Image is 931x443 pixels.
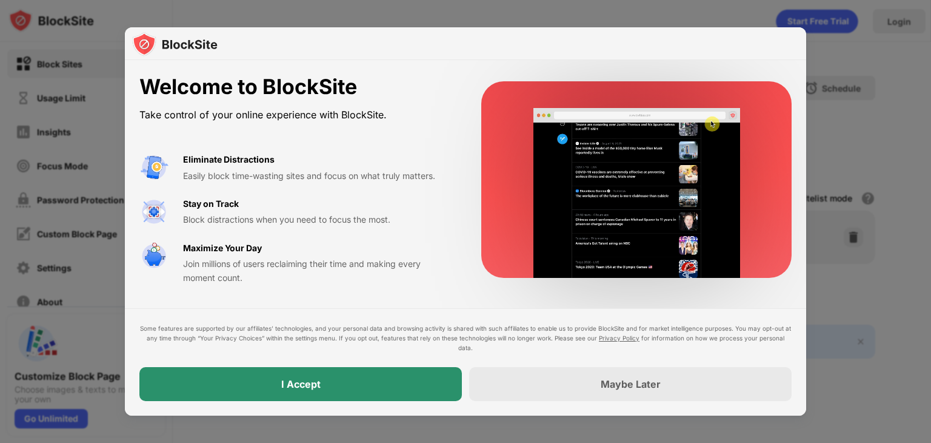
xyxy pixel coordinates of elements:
[139,197,169,226] img: value-focus.svg
[183,213,452,226] div: Block distractions when you need to focus the most.
[139,106,452,124] div: Take control of your online experience with BlockSite.
[183,153,275,166] div: Eliminate Distractions
[183,197,239,211] div: Stay on Track
[139,153,169,182] img: value-avoid-distractions.svg
[599,334,639,342] a: Privacy Policy
[601,378,661,390] div: Maybe Later
[183,242,262,255] div: Maximize Your Day
[183,169,452,183] div: Easily block time-wasting sites and focus on what truly matters.
[281,378,321,390] div: I Accept
[139,242,169,271] img: value-safe-time.svg
[139,75,452,100] div: Welcome to BlockSite
[139,323,792,353] div: Some features are supported by our affiliates’ technologies, and your personal data and browsing ...
[183,257,452,285] div: Join millions of users reclaiming their time and making every moment count.
[132,32,218,56] img: logo-blocksite.svg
